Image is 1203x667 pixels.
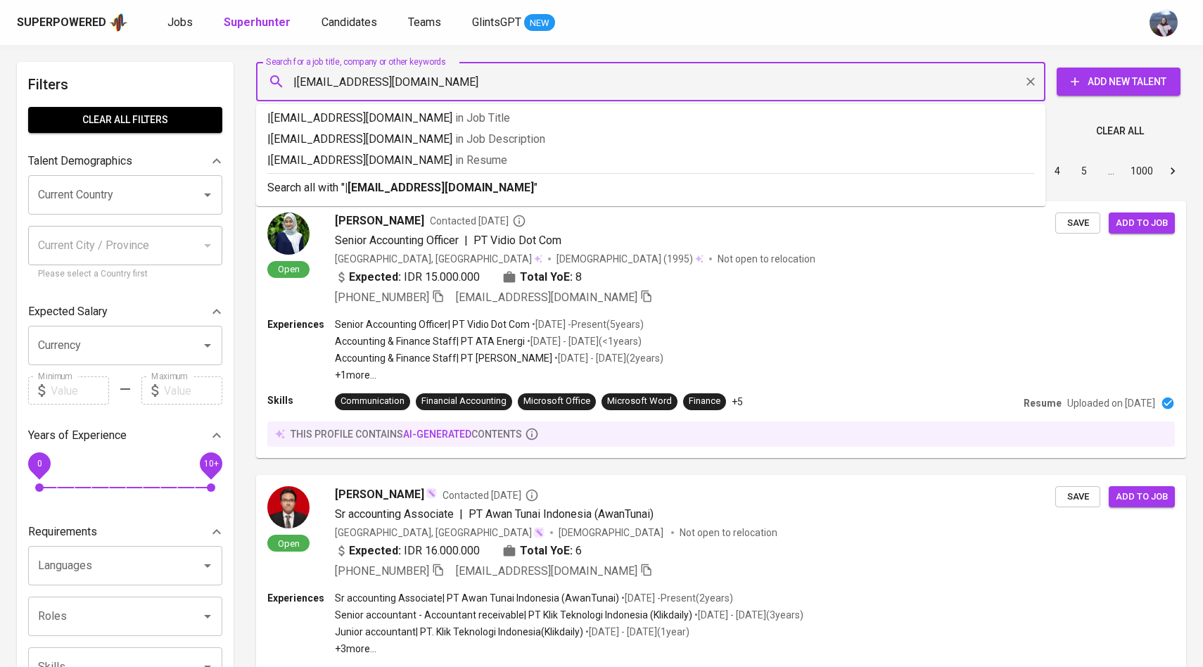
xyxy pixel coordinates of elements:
input: Value [164,376,222,405]
button: Go to page 1000 [1126,160,1157,182]
button: Clear All filters [28,107,222,133]
span: Sr accounting Associate [335,507,454,521]
div: Years of Experience [28,421,222,450]
div: Microsoft Word [607,395,672,408]
p: +1 more ... [335,368,663,382]
a: Candidates [322,14,380,32]
a: Open[PERSON_NAME]Contacted [DATE]Senior Accounting Officer|PT Vidio Dot Com[GEOGRAPHIC_DATA], [GE... [256,201,1186,458]
span: [EMAIL_ADDRESS][DOMAIN_NAME] [456,564,637,578]
span: in Job Title [455,111,510,125]
b: Superhunter [224,15,291,29]
b: Expected: [349,269,401,286]
span: | [459,506,463,523]
button: Add to job [1109,212,1175,234]
span: Save [1062,489,1093,505]
span: Add to job [1116,215,1168,231]
p: Senior Accounting Officer | PT Vidio Dot Com [335,317,530,331]
button: Add New Talent [1057,68,1180,96]
p: Uploaded on [DATE] [1067,396,1155,410]
img: app logo [109,12,128,33]
p: • [DATE] - [DATE] ( 1 year ) [583,625,689,639]
span: Add to job [1116,489,1168,505]
img: c4ea982570ce2b8e8e011b085a0f83f4.jpg [267,486,310,528]
p: • [DATE] - Present ( 2 years ) [619,591,733,605]
p: Accounting & Finance Staff | PT [PERSON_NAME] [335,351,552,365]
p: Sr accounting Associate | PT Awan Tunai Indonesia (AwanTunai) [335,591,619,605]
a: Superpoweredapp logo [17,12,128,33]
div: Expected Salary [28,298,222,326]
span: NEW [524,16,555,30]
div: Requirements [28,518,222,546]
span: PT Vidio Dot Com [473,234,561,247]
img: magic_wand.svg [533,527,545,538]
p: Search all with " " [267,179,1034,196]
svg: By Batam recruiter [525,488,539,502]
span: Clear All filters [39,111,211,129]
p: Junior accountant | PT. Klik Teknologi Indonesia(Klikdaily) [335,625,583,639]
span: [PHONE_NUMBER] [335,291,429,304]
b: Total YoE: [520,542,573,559]
span: [PERSON_NAME] [335,486,424,503]
nav: pagination navigation [937,160,1186,182]
span: in Job Description [455,132,545,146]
div: IDR 15.000.000 [335,269,480,286]
span: Contacted [DATE] [443,488,539,502]
div: Superpowered [17,15,106,31]
p: |[EMAIL_ADDRESS][DOMAIN_NAME] [267,110,1034,127]
p: this profile contains contents [291,427,522,441]
span: | [464,232,468,249]
div: IDR 16.000.000 [335,542,480,559]
b: |[EMAIL_ADDRESS][DOMAIN_NAME] [345,181,534,194]
img: 1ade639970a0a26d49234b84af85db3b.jpg [267,212,310,255]
button: Open [198,556,217,576]
p: Talent Demographics [28,153,132,170]
span: [DEMOGRAPHIC_DATA] [556,252,663,266]
span: Clear All [1096,122,1144,140]
p: Experiences [267,591,335,605]
span: Senior Accounting Officer [335,234,459,247]
span: AI-generated [403,428,471,440]
p: +3 more ... [335,642,803,656]
span: 8 [575,269,582,286]
button: Open [198,185,217,205]
p: Not open to relocation [718,252,815,266]
button: Open [198,606,217,626]
button: Go to page 5 [1073,160,1095,182]
button: Open [198,336,217,355]
p: |[EMAIL_ADDRESS][DOMAIN_NAME] [267,152,1034,169]
div: Microsoft Office [523,395,590,408]
svg: By Batam recruiter [512,214,526,228]
span: [EMAIL_ADDRESS][DOMAIN_NAME] [456,291,637,304]
p: Expected Salary [28,303,108,320]
b: Expected: [349,542,401,559]
p: Skills [267,393,335,407]
p: • [DATE] - [DATE] ( <1 years ) [525,334,642,348]
h6: Filters [28,73,222,96]
a: Jobs [167,14,196,32]
div: Financial Accounting [421,395,507,408]
p: Not open to relocation [680,526,777,540]
span: [DEMOGRAPHIC_DATA] [559,526,666,540]
p: Resume [1024,396,1062,410]
span: Add New Talent [1068,73,1169,91]
button: Save [1055,486,1100,508]
span: Save [1062,215,1093,231]
p: Senior accountant - Accountant receivable | PT Klik Teknologi Indonesia (Klikdaily) [335,608,692,622]
button: Go to page 4 [1046,160,1069,182]
button: Clear All [1090,118,1150,144]
div: Finance [689,395,720,408]
div: [GEOGRAPHIC_DATA], [GEOGRAPHIC_DATA] [335,252,542,266]
p: Experiences [267,317,335,331]
a: GlintsGPT NEW [472,14,555,32]
img: christine.raharja@glints.com [1150,8,1178,37]
button: Clear [1021,72,1040,91]
span: GlintsGPT [472,15,521,29]
p: • [DATE] - Present ( 5 years ) [530,317,644,331]
span: Contacted [DATE] [430,214,526,228]
span: [PHONE_NUMBER] [335,564,429,578]
p: Years of Experience [28,427,127,444]
div: Communication [340,395,405,408]
span: Open [272,263,305,275]
span: in Resume [455,153,507,167]
input: Value [51,376,109,405]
